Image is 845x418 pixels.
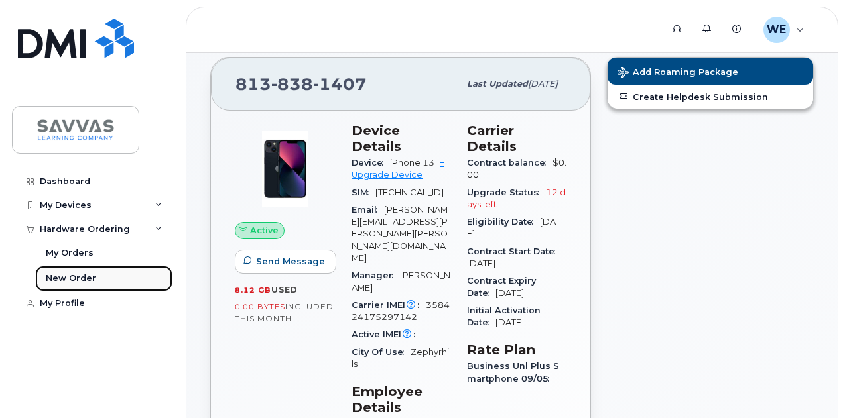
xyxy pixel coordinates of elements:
span: Initial Activation Date [467,305,541,327]
span: Business Unl Plus Smartphone 09/05 [467,361,559,383]
span: WE [767,22,786,38]
span: [DATE] [495,317,524,327]
span: 838 [271,74,313,94]
span: Last updated [467,79,528,89]
h3: Employee Details [352,384,451,415]
span: iPhone 13 [390,158,434,168]
span: 12 days left [467,187,566,209]
span: [PERSON_NAME][EMAIL_ADDRESS][PERSON_NAME][PERSON_NAME][DOMAIN_NAME] [352,205,448,263]
span: City Of Use [352,347,411,357]
span: Send Message [256,255,325,268]
span: [DATE] [467,258,495,268]
iframe: Messenger Launcher [787,360,835,408]
span: included this month [235,301,334,323]
button: Add Roaming Package [608,58,813,85]
span: Active IMEI [352,329,422,339]
span: [TECHNICAL_ID] [375,187,444,197]
span: — [422,329,430,339]
span: [DATE] [495,288,524,298]
span: Contract balance [467,158,552,168]
span: Zephyrhills [352,347,451,369]
span: Carrier IMEI [352,300,426,310]
span: Contract Expiry Date [467,276,536,297]
div: Wayne Eichen [754,17,813,43]
img: image20231002-3703462-1ig824h.jpeg [245,129,325,209]
h3: Device Details [352,123,451,154]
span: 1407 [313,74,367,94]
span: 8.12 GB [235,286,271,295]
span: Eligibility Date [467,217,540,227]
span: Manager [352,270,400,280]
span: Contract Start Date [467,246,562,256]
h3: Rate Plan [467,342,566,358]
span: Add Roaming Package [618,67,738,79]
span: 0.00 Bytes [235,302,285,311]
span: Device [352,158,390,168]
span: SIM [352,187,375,197]
span: [PERSON_NAME] [352,270,450,292]
span: Upgrade Status [467,187,546,197]
a: Create Helpdesk Submission [608,85,813,109]
span: Active [250,224,279,236]
button: Send Message [235,250,336,274]
span: 813 [235,74,367,94]
span: Email [352,205,384,215]
h3: Carrier Details [467,123,566,154]
span: [DATE] [528,79,558,89]
span: used [271,285,298,295]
